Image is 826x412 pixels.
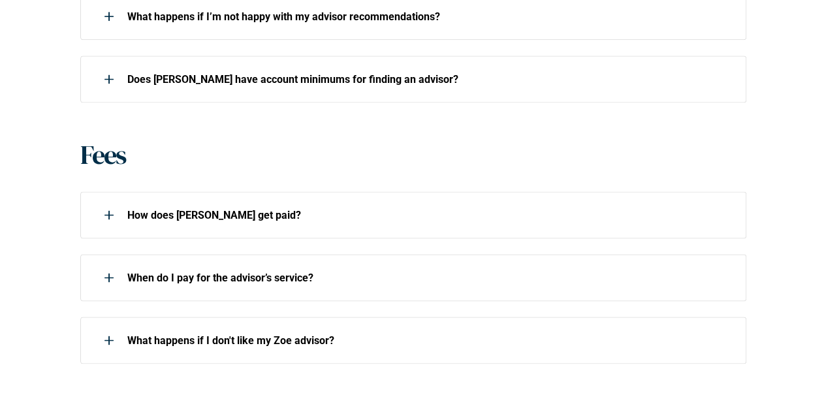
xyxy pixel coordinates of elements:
[80,139,125,170] h1: Fees
[127,334,729,347] p: What happens if I don't like my Zoe advisor?
[127,73,729,86] p: Does [PERSON_NAME] have account minimums for finding an advisor?
[127,209,729,221] p: How does [PERSON_NAME] get paid?
[127,10,729,23] p: What happens if I’m not happy with my advisor recommendations?
[127,272,729,284] p: When do I pay for the advisor’s service?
